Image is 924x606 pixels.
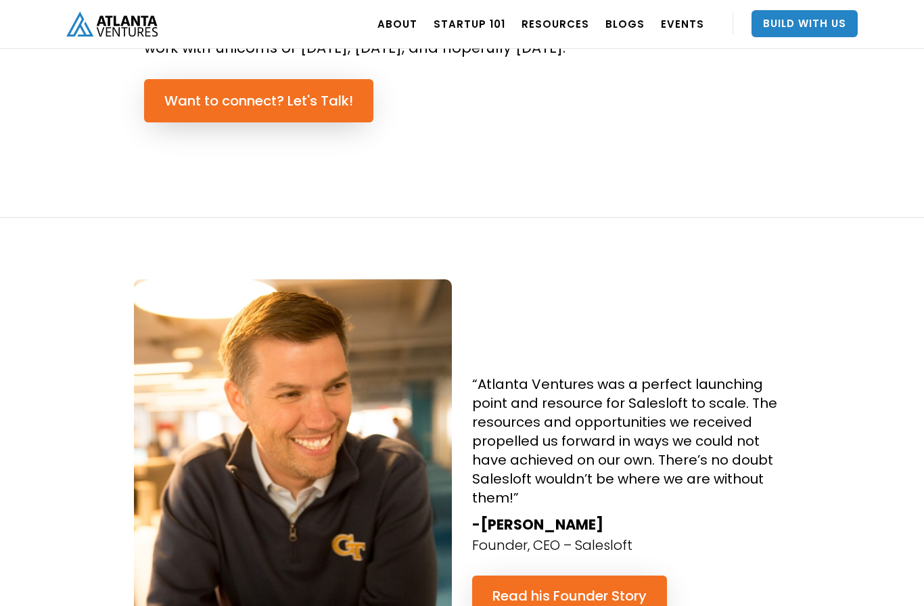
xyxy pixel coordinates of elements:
[522,5,589,43] a: RESOURCES
[661,5,704,43] a: EVENTS
[752,10,858,37] a: Build With Us
[377,5,417,43] a: ABOUT
[472,515,603,534] strong: -[PERSON_NAME]
[144,79,373,122] a: Want to connect? Let's Talk!
[605,5,645,43] a: BLOGS
[472,536,632,555] p: Founder, CEO – Salesloft
[434,5,505,43] a: Startup 101
[472,375,790,507] h4: “Atlanta Ventures was a perfect launching point and resource for Salesloft to scale. The resource...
